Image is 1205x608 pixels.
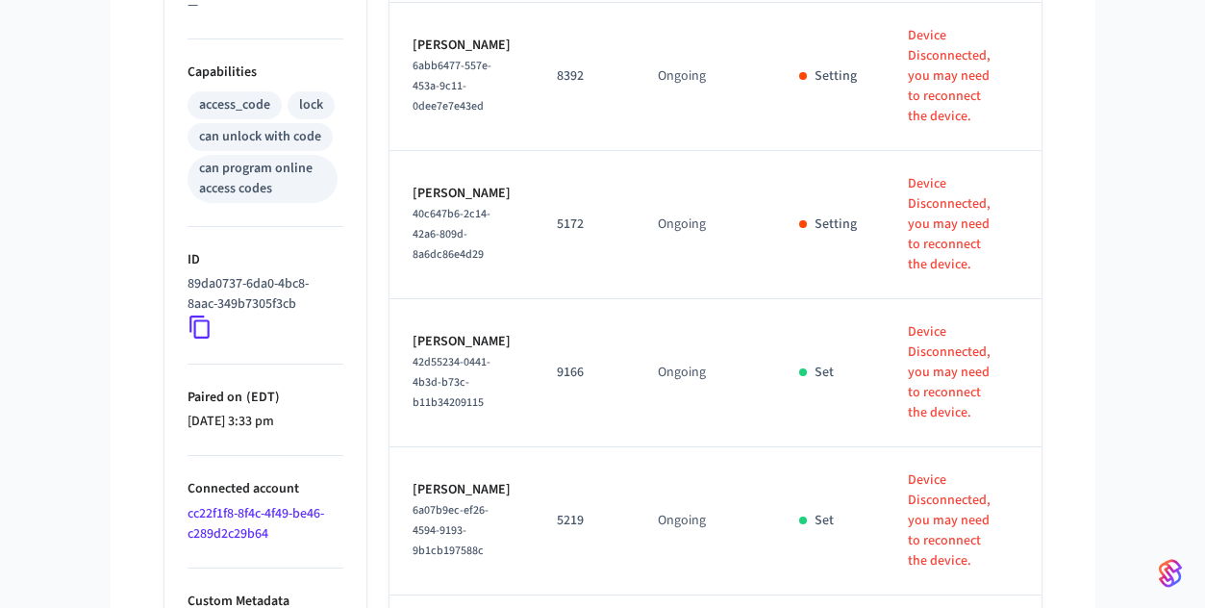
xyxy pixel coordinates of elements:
[413,36,511,56] p: [PERSON_NAME]
[413,480,511,500] p: [PERSON_NAME]
[908,470,991,571] p: Device Disconnected, you may need to reconnect the device.
[413,184,511,204] p: [PERSON_NAME]
[815,215,857,235] p: Setting
[188,63,343,83] p: Capabilities
[413,332,511,352] p: [PERSON_NAME]
[299,95,323,115] div: lock
[188,412,343,432] p: [DATE] 3:33 pm
[635,299,776,447] td: Ongoing
[188,504,324,544] a: cc22f1f8-8f4c-4f49-be46-c289d2c29b64
[815,66,857,87] p: Setting
[199,95,270,115] div: access_code
[199,127,321,147] div: can unlock with code
[635,151,776,299] td: Ongoing
[635,447,776,595] td: Ongoing
[188,388,343,408] p: Paired on
[413,354,490,411] span: 42d55234-0441-4b3d-b73c-b11b34209115
[199,159,326,199] div: can program online access codes
[413,206,490,263] span: 40c647b6-2c14-42a6-809d-8a6dc86e4d29
[815,363,834,383] p: Set
[188,250,343,270] p: ID
[242,388,280,407] span: ( EDT )
[557,215,612,235] p: 5172
[188,274,336,315] p: 89da0737-6da0-4bc8-8aac-349b7305f3cb
[413,502,489,559] span: 6a07b9ec-ef26-4594-9193-9b1cb197588c
[1159,558,1182,589] img: SeamLogoGradient.69752ec5.svg
[557,511,612,531] p: 5219
[815,511,834,531] p: Set
[413,58,491,114] span: 6abb6477-557e-453a-9c11-0dee7e7e43ed
[908,322,991,423] p: Device Disconnected, you may need to reconnect the device.
[908,26,991,127] p: Device Disconnected, you may need to reconnect the device.
[188,479,343,499] p: Connected account
[908,174,991,275] p: Device Disconnected, you may need to reconnect the device.
[635,3,776,151] td: Ongoing
[557,66,612,87] p: 8392
[557,363,612,383] p: 9166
